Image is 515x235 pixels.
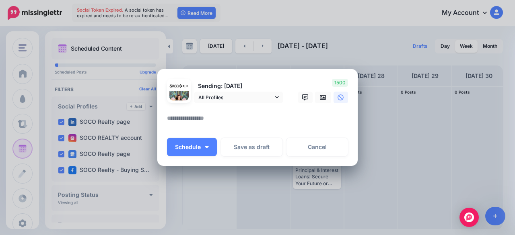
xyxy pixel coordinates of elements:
[179,81,189,91] img: 164197137_918513602257435_4761511730756522423_n-bsa121940.jpg
[169,81,179,91] img: 164581468_4373535855994721_8378937785642129856_n-bsa121939.jpg
[194,92,283,103] a: All Profiles
[205,146,209,148] img: arrow-down-white.png
[175,144,201,150] span: Schedule
[167,138,217,156] button: Schedule
[194,82,283,91] p: Sending: [DATE]
[169,91,189,110] img: AGNmyxZkkcLc6M7mEOT9fKWd_UCj15EfP3oRQVod_1GKbAs96-c-69407.png
[332,79,348,87] span: 1500
[221,138,282,156] button: Save as draft
[286,138,348,156] a: Cancel
[198,93,273,102] span: All Profiles
[459,208,479,227] div: Open Intercom Messenger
